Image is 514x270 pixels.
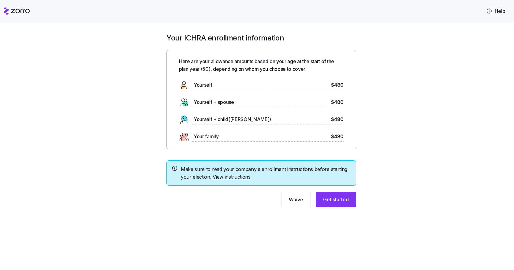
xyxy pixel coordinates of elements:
h1: Your ICHRA enrollment information [166,33,356,43]
button: Waive [281,192,311,207]
span: $480 [331,98,344,106]
span: Here are your allowance amounts based on your age at the start of the plan year ( 50 ), depending... [179,58,344,73]
span: Help [486,7,505,15]
span: Your family [194,133,218,140]
span: Yourself [194,81,212,89]
span: Make sure to read your company's enrollment instructions before starting your election. [181,165,351,181]
span: Waive [289,196,303,203]
span: $480 [331,81,344,89]
span: Yourself + spouse [194,98,234,106]
button: Get started [316,192,356,207]
a: View instructions [213,174,251,180]
span: Yourself + child([PERSON_NAME]) [194,116,271,123]
span: $480 [331,133,344,140]
span: $480 [331,116,344,123]
button: Help [481,5,510,17]
span: Get started [323,196,349,203]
